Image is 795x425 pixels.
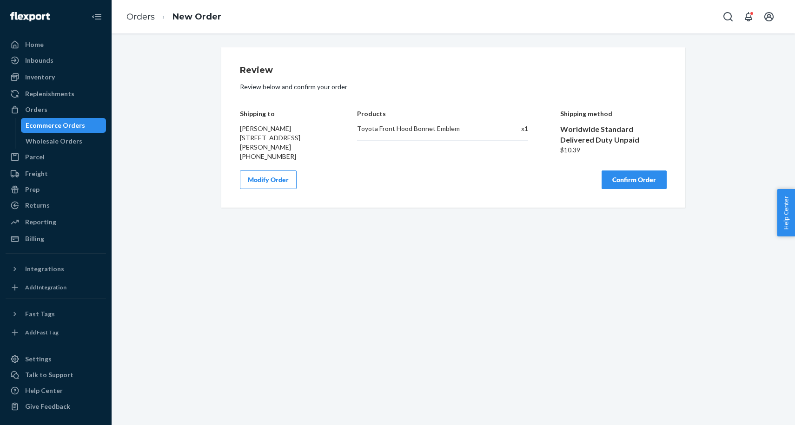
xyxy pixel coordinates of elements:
[560,145,667,155] div: $10.39
[25,402,70,411] div: Give Feedback
[25,370,73,379] div: Talk to Support
[6,53,106,68] a: Inbounds
[240,66,667,75] h1: Review
[240,170,297,189] button: Modify Order
[6,231,106,246] a: Billing
[6,307,106,321] button: Fast Tags
[760,7,778,26] button: Open account menu
[357,110,528,117] h4: Products
[6,280,106,295] a: Add Integration
[6,262,106,276] button: Integrations
[25,201,50,210] div: Returns
[6,215,106,229] a: Reporting
[25,354,52,364] div: Settings
[357,124,491,133] div: Toyota Front Hood Bonnet Emblem
[6,399,106,414] button: Give Feedback
[501,124,528,133] div: x 1
[6,86,106,101] a: Replenishments
[6,383,106,398] a: Help Center
[25,386,63,395] div: Help Center
[6,37,106,52] a: Home
[739,7,758,26] button: Open notifications
[25,185,40,194] div: Prep
[25,152,45,162] div: Parcel
[6,325,106,340] a: Add Fast Tag
[25,89,74,98] div: Replenishments
[560,110,667,117] h4: Shipping method
[25,264,64,274] div: Integrations
[719,7,737,26] button: Open Search Box
[21,118,106,133] a: Ecommerce Orders
[25,40,44,49] div: Home
[26,137,82,146] div: Wholesale Orders
[240,124,300,151] span: [PERSON_NAME] [STREET_ADDRESS][PERSON_NAME]
[602,170,667,189] button: Confirm Order
[25,72,55,82] div: Inventory
[21,134,106,149] a: Wholesale Orders
[6,102,106,117] a: Orders
[25,309,55,319] div: Fast Tags
[6,166,106,181] a: Freight
[6,70,106,85] a: Inventory
[26,121,85,130] div: Ecommerce Orders
[25,56,53,65] div: Inbounds
[6,182,106,197] a: Prep
[777,189,795,236] button: Help Center
[240,82,667,92] p: Review below and confirm your order
[119,3,229,31] ol: breadcrumbs
[240,110,325,117] h4: Shipping to
[6,198,106,213] a: Returns
[25,169,48,178] div: Freight
[25,234,44,243] div: Billing
[560,124,667,145] div: Worldwide Standard Delivered Duty Unpaid
[25,283,66,291] div: Add Integration
[87,7,106,26] button: Close Navigation
[25,217,56,227] div: Reporting
[6,352,106,366] a: Settings
[25,328,59,336] div: Add Fast Tag
[6,367,106,382] a: Talk to Support
[6,150,106,164] a: Parcel
[25,105,47,114] div: Orders
[126,12,155,22] a: Orders
[172,12,221,22] a: New Order
[240,152,325,161] div: [PHONE_NUMBER]
[10,12,50,21] img: Flexport logo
